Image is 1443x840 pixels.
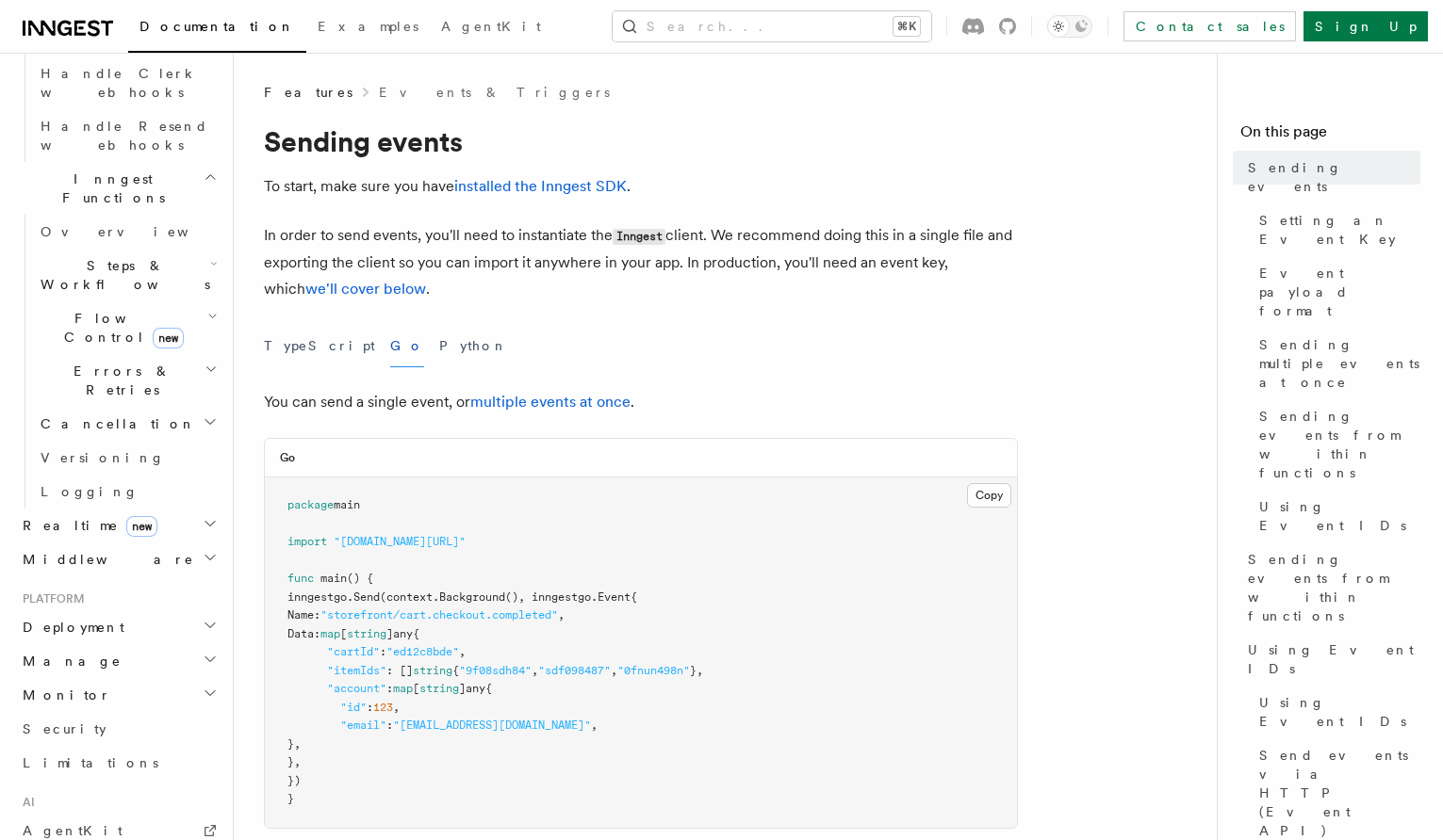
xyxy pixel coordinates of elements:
a: Events & Triggers [379,83,610,102]
a: Versioning [33,441,221,475]
span: : [] [386,664,413,677]
span: Send events via HTTP (Event API) [1259,746,1420,840]
span: Handle Clerk webhooks [41,66,198,100]
a: Logging [33,475,221,509]
p: To start, make sure you have . [264,173,1018,200]
span: main [320,572,347,585]
span: AI [15,795,35,810]
span: map [393,682,413,695]
span: new [153,328,184,348]
a: installed the Inngest SDK [454,177,627,195]
span: Data: [287,627,320,640]
code: Inngest [613,229,665,245]
p: In order to send events, you'll need to instantiate the client. We recommend doing this in a sing... [264,222,1018,302]
span: "storefront/cart.checkout.completed" [320,608,558,622]
a: Using Event IDs [1252,686,1420,738]
span: : [367,701,373,714]
span: Name: [287,608,320,622]
span: Versioning [41,450,165,465]
span: Send [353,590,380,604]
span: Monitor [15,686,111,704]
span: import [287,535,327,548]
span: ]any{ [386,627,419,640]
span: package [287,498,334,511]
span: Using Event IDs [1259,497,1420,535]
span: string [347,627,386,640]
span: Documentation [139,19,295,34]
span: } [287,792,294,805]
a: Sending events from within functions [1252,399,1420,490]
a: Security [15,712,221,746]
span: : [386,719,393,732]
button: Inngest Functions [15,162,221,215]
span: Steps & Workflows [33,256,210,294]
span: , [611,664,617,677]
a: AgentKit [430,6,552,51]
button: TypeScript [264,325,375,367]
span: map [320,627,340,640]
kbd: ⌘K [894,17,920,36]
span: Sending events [1248,158,1420,196]
button: Steps & Workflows [33,249,221,301]
a: Handle Resend webhooks [33,109,221,162]
span: , [459,645,466,658]
span: ]any{ [459,682,492,695]
span: 123 [373,701,393,714]
span: Security [23,721,107,736]
span: , [393,701,400,714]
span: Manage [15,652,122,670]
a: Documentation [128,6,306,53]
button: Toggle dark mode [1047,15,1092,38]
span: "cartId" [327,645,380,658]
span: }) [287,774,301,787]
a: Examples [306,6,430,51]
button: Flow Controlnew [33,301,221,354]
span: , [558,608,565,622]
span: [ [340,627,347,640]
button: Realtimenew [15,509,221,542]
button: Copy [967,483,1011,508]
span: Sending events from within functions [1259,407,1420,482]
a: Overview [33,215,221,249]
span: "itemIds" [327,664,386,677]
a: Event payload format [1252,256,1420,328]
button: Monitor [15,678,221,712]
span: Setting an Event Key [1259,211,1420,249]
a: Setting an Event Key [1252,203,1420,256]
span: : [386,682,393,695]
span: Handle Resend webhooks [41,119,208,153]
span: Background [439,590,505,604]
span: Logging [41,484,139,499]
a: Limitations [15,746,221,780]
span: { [452,664,459,677]
span: "email" [340,719,386,732]
span: Limitations [23,755,158,770]
a: Using Event IDs [1240,633,1420,686]
button: Cancellation [33,407,221,441]
button: Go [390,325,424,367]
a: we'll cover below [305,280,426,298]
span: , [591,719,598,732]
span: (context. [380,590,439,604]
span: new [126,516,157,537]
button: Middleware [15,542,221,576]
span: [ [413,682,419,695]
h4: On this page [1240,121,1420,151]
a: Sending events from within functions [1240,542,1420,633]
button: Search...⌘K [613,11,931,41]
span: "9f08sdh84" [459,664,532,677]
h1: Sending events [264,124,1018,158]
span: Using Event IDs [1259,693,1420,731]
span: "0fnun498n" [617,664,690,677]
span: "[DOMAIN_NAME][URL]" [334,535,466,548]
a: Contact sales [1123,11,1296,41]
span: Errors & Retries [33,362,205,399]
span: Realtime [15,516,157,535]
span: () { [347,572,373,585]
span: Features [264,83,353,102]
span: Deployment [15,618,124,637]
button: Manage [15,644,221,678]
span: Platform [15,591,85,606]
a: Sending events [1240,151,1420,203]
span: Sending multiple events at once [1259,335,1420,392]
